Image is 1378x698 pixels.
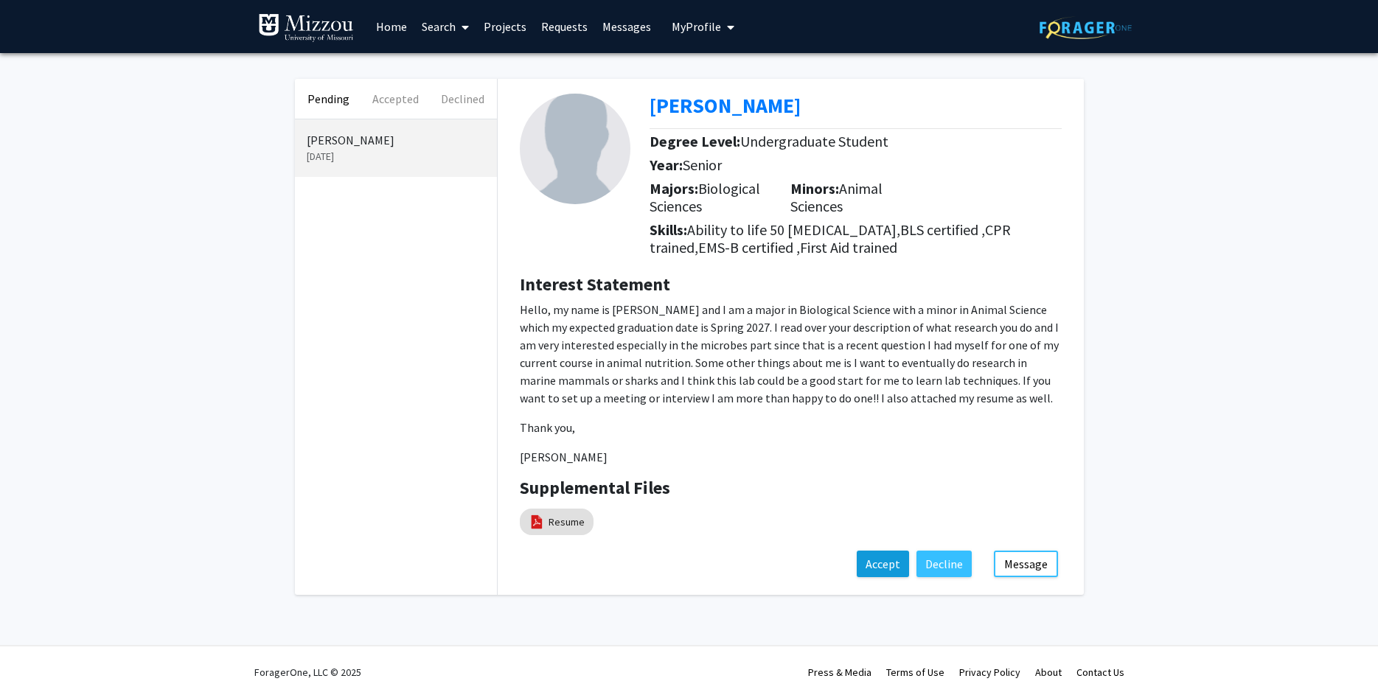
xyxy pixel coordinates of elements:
a: Privacy Policy [959,666,1020,679]
p: [PERSON_NAME] [307,131,485,149]
span: Animal Sciences [790,179,883,215]
div: ForagerOne, LLC © 2025 [254,646,361,698]
a: Resume [549,514,585,530]
a: Terms of Use [886,666,944,679]
button: Accept [857,551,909,577]
button: Pending [295,79,362,119]
span: EMS-B certified , [698,238,800,256]
span: Undergraduate Student [740,132,888,150]
a: Projects [476,1,534,52]
h4: Supplemental Files [520,478,1062,499]
span: Senior [683,156,722,174]
a: Home [369,1,414,52]
button: Decline [916,551,972,577]
p: [DATE] [307,149,485,164]
span: BLS certified , [900,220,985,239]
iframe: Chat [11,632,63,687]
img: pdf_icon.png [529,514,545,530]
button: Accepted [362,79,429,119]
b: Majors: [650,179,698,198]
img: University of Missouri Logo [258,13,354,43]
span: First Aid trained [800,238,897,256]
img: ForagerOne Logo [1040,16,1132,39]
b: Minors: [790,179,839,198]
a: Search [414,1,476,52]
span: My Profile [672,19,721,34]
b: Interest Statement [520,273,670,296]
a: Requests [534,1,595,52]
a: Messages [595,1,658,52]
b: Skills: [650,220,687,239]
span: Ability to life 50 [MEDICAL_DATA], [687,220,900,239]
button: Message [994,551,1058,577]
p: Hello, my name is [PERSON_NAME] and I am a major in Biological Science with a minor in Animal Sci... [520,301,1062,407]
p: [PERSON_NAME] [520,448,1062,466]
b: Degree Level: [650,132,740,150]
b: [PERSON_NAME] [650,92,801,119]
a: About [1035,666,1062,679]
span: CPR trained, [650,220,1011,256]
img: Profile Picture [520,94,630,204]
p: Thank you, [520,419,1062,436]
a: Opens in a new tab [650,92,801,119]
span: Biological Sciences [650,179,760,215]
a: Press & Media [808,666,871,679]
b: Year: [650,156,683,174]
button: Declined [429,79,496,119]
a: Contact Us [1076,666,1124,679]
